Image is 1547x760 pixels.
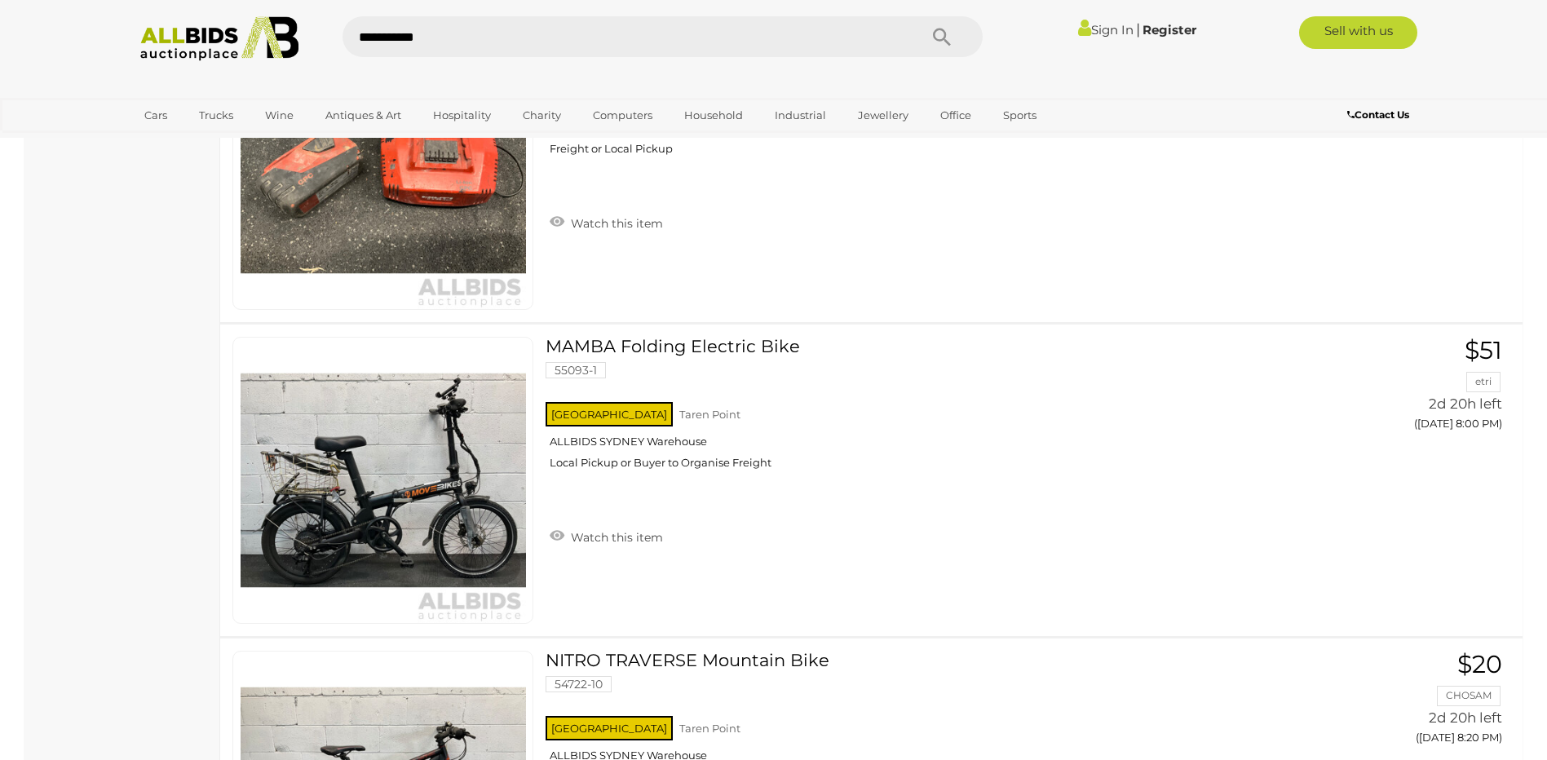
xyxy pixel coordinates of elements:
[992,102,1047,129] a: Sports
[1318,651,1506,753] a: $20 CHOSAM 2d 20h left ([DATE] 8:20 PM)
[1465,335,1502,365] span: $51
[188,102,244,129] a: Trucks
[241,338,526,623] img: 55093-1a.jpeg
[1457,649,1502,679] span: $20
[674,102,754,129] a: Household
[1136,20,1140,38] span: |
[1347,108,1409,121] b: Contact Us
[512,102,572,129] a: Charity
[567,530,663,545] span: Watch this item
[847,102,919,129] a: Jewellery
[131,16,308,61] img: Allbids.com.au
[582,102,663,129] a: Computers
[1143,22,1196,38] a: Register
[241,24,526,309] img: 54722-112a.jpeg
[901,16,983,57] button: Search
[558,23,1293,168] a: HILTI Battery Charger and Battery - Lot of 2 54722-112 [GEOGRAPHIC_DATA] Taren Point ALLBIDS SYDN...
[764,102,837,129] a: Industrial
[1078,22,1134,38] a: Sign In
[930,102,982,129] a: Office
[134,102,178,129] a: Cars
[1318,337,1506,439] a: $51 etri 2d 20h left ([DATE] 8:00 PM)
[422,102,502,129] a: Hospitality
[546,210,667,234] a: Watch this item
[1299,16,1417,49] a: Sell with us
[558,337,1293,482] a: MAMBA Folding Electric Bike 55093-1 [GEOGRAPHIC_DATA] Taren Point ALLBIDS SYDNEY Warehouse Local ...
[134,129,271,156] a: [GEOGRAPHIC_DATA]
[1347,106,1413,124] a: Contact Us
[254,102,304,129] a: Wine
[546,524,667,548] a: Watch this item
[567,216,663,231] span: Watch this item
[315,102,412,129] a: Antiques & Art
